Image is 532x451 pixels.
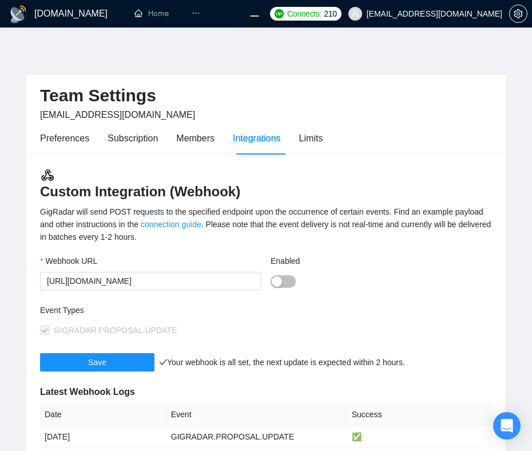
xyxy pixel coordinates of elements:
div: Preferences [40,131,89,145]
span: Your webhook is all set, the next update is expected within 2 hours. [159,358,405,367]
span: Connects: [287,7,321,20]
input: Webhook URL [40,272,261,290]
img: webhook.3a52c8ec.svg [40,168,55,183]
label: Webhook URL [40,255,97,267]
span: ✅ [352,432,362,441]
span: check [159,358,167,366]
img: upwork-logo.png [275,9,284,18]
span: [DATE] [45,432,70,441]
th: Success [347,403,492,426]
h3: Custom Integration (Webhook) [40,168,492,201]
span: user [351,10,359,18]
div: Limits [299,131,323,145]
div: Integrations [233,131,281,145]
a: connection guide [141,220,201,229]
th: Event [166,403,347,426]
img: logo [9,5,27,23]
div: Open Intercom Messenger [493,412,521,440]
label: Enabled [271,255,300,267]
a: homeHome [134,9,169,18]
span: ellipsis [192,9,200,17]
label: Event Types [40,304,84,317]
span: 210 [324,7,336,20]
div: GigRadar will send POST requests to the specified endpoint upon the occurrence of certain events.... [40,205,492,243]
span: [EMAIL_ADDRESS][DOMAIN_NAME] [40,110,195,120]
div: Members [176,131,215,145]
span: GIGRADAR.PROPOSAL.UPDATE [54,326,177,335]
button: setting [509,5,527,23]
button: Enabled [271,275,296,288]
div: Subscription [108,131,158,145]
h2: Team Settings [40,84,492,108]
a: setting [509,9,527,18]
span: Save [88,356,106,369]
th: Date [40,403,166,426]
button: Save [40,353,154,371]
td: GIGRADAR.PROPOSAL.UPDATE [166,426,347,448]
h5: Latest Webhook Logs [40,385,492,399]
span: setting [510,9,527,18]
